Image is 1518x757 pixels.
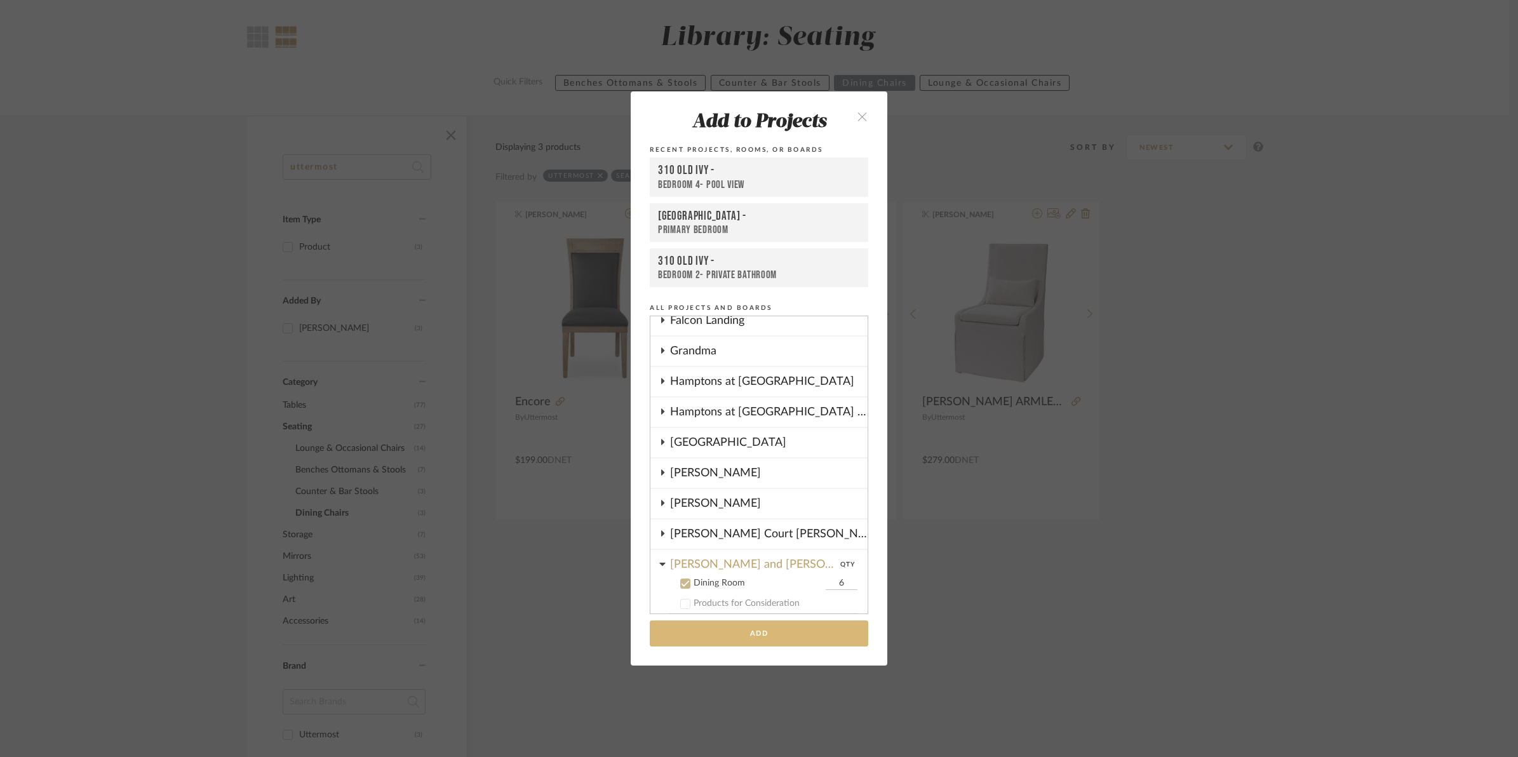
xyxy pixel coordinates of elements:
[694,578,823,589] div: Dining Room
[658,163,860,178] div: 310 Old Ivy -
[840,550,855,572] div: QTY
[658,254,860,269] div: 310 Old Ivy -
[694,598,857,609] div: Products for Consideration
[670,459,868,488] div: [PERSON_NAME]
[670,306,868,335] div: Falcon Landing
[843,103,881,129] button: close
[670,550,840,572] div: [PERSON_NAME] and [PERSON_NAME]
[650,112,868,133] div: Add to Projects
[658,224,860,236] div: Primary Bedroom
[670,398,868,427] div: Hamptons at [GEOGRAPHIC_DATA] Lynbrook Outdoor
[670,489,868,518] div: [PERSON_NAME]
[670,428,868,457] div: [GEOGRAPHIC_DATA]
[826,577,857,590] input: Dining Room
[658,209,860,224] div: [GEOGRAPHIC_DATA] -
[670,367,868,396] div: Hamptons at [GEOGRAPHIC_DATA]
[650,620,868,646] button: Add
[670,337,868,366] div: Grandma
[658,178,860,192] div: Bedroom 4- Pool View
[670,519,868,549] div: [PERSON_NAME] Court [PERSON_NAME] Model
[650,144,868,156] div: Recent Projects, Rooms, or Boards
[658,269,860,281] div: Bedroom 2- Private Bathroom
[650,302,868,314] div: All Projects and Boards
